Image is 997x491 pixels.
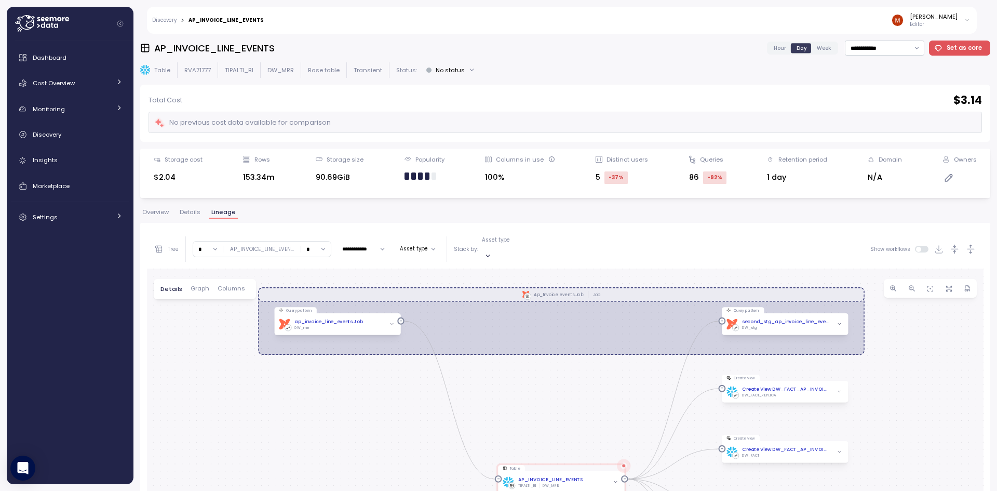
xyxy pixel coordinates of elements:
div: [PERSON_NAME] [910,12,958,21]
p: Transient [354,66,382,74]
a: Marketplace [11,176,129,196]
div: TIPALTI_BI [518,483,536,488]
button: Collapse navigation [114,20,127,28]
p: Table [154,66,170,74]
div: DW_MRR [543,483,560,488]
span: Show workflows [870,246,915,253]
div: Storage cost [165,155,203,164]
div: Open Intercom Messenger [10,456,35,481]
a: Cost Overview [11,73,129,94]
span: Graph [191,286,209,291]
p: Tree [168,246,179,253]
div: No previous cost data available for comparison [154,117,331,129]
span: Marketplace [33,182,70,190]
div: $2.04 [154,171,203,183]
p: Status: [396,66,417,74]
span: Columns [218,286,245,291]
div: Columns in use [496,155,555,164]
span: Week [817,44,831,52]
a: ap_invoice_line_events Job [294,318,363,325]
div: 86 [689,171,726,184]
div: AP_INVOICE_LINE_EVEN ... [230,246,294,253]
span: Set as core [947,41,982,55]
div: Ap_Invoice events Job [534,291,583,297]
div: DW_mrr [294,325,310,330]
span: Overview [142,209,169,215]
div: Storage size [327,155,363,164]
p: Editor [910,21,958,28]
span: Details [160,286,182,292]
div: DW_FACT_REPLICA [742,393,776,397]
p: RVA71777 [184,66,211,74]
span: Monitoring [33,105,65,113]
p: Total Cost [149,95,182,105]
div: Rows [254,155,270,164]
p: Query pattern [286,308,312,313]
button: No status [422,62,479,77]
div: 100% [485,171,555,183]
div: 153.34m [243,171,275,183]
p: Asset type [482,236,510,244]
a: Discovery [11,124,129,145]
span: Discovery [33,130,61,139]
span: Dashboard [33,54,66,62]
div: DW_FACT [742,453,759,458]
p: Job [593,291,600,297]
div: Popularity [415,155,444,164]
p: DW_MRR [267,66,294,74]
div: Domain [879,155,902,164]
a: Discovery [152,18,177,23]
a: Settings [11,207,129,228]
span: Lineage [211,209,236,215]
span: Details [180,209,200,215]
a: Insights [11,150,129,171]
div: -37 % [604,171,628,184]
img: ACg8ocL0-zmbQyez0zSjgCX_-BfuPFOPI1J3nd9iyrR1xhi0QhPWvQ=s96-c [892,15,903,25]
a: AP_INVOICE_LINE_EVENTS [518,476,583,483]
div: Queries [700,155,723,164]
div: DW_stg [742,325,757,330]
a: Monitoring [11,99,129,120]
a: Create View DW_FACT_AP_INVOICE_LINE_VW [742,446,831,453]
div: 1 day [767,171,827,183]
span: Insights [33,156,58,164]
a: Create View DW_FACT_AP_INVOICE_LINE_VW [742,386,831,393]
p: Stack by: [454,246,478,253]
div: > [181,17,184,24]
h3: AP_INVOICE_LINE_EVENTS [154,42,275,55]
span: Settings [33,213,58,221]
div: Distinct users [607,155,648,164]
p: Create view [734,376,755,380]
p: Base table [308,66,340,74]
button: Asset type [396,243,440,255]
div: Owners [954,155,977,164]
div: Retention period [778,155,827,164]
div: No status [436,66,465,74]
div: AP_INVOICE_LINE_EVENTS [188,18,264,23]
div: N/A [868,171,902,183]
p: Query pattern [734,308,759,313]
h2: $ 3.14 [953,93,982,108]
span: Cost Overview [33,79,75,87]
a: second_stg_ap_invoice_line_events Job [742,318,831,325]
p: TIPALTI_BI [225,66,253,74]
div: 5 [596,171,648,184]
span: Day [797,44,807,52]
button: Set as core [929,41,991,56]
p: Create view [734,436,755,441]
a: Dashboard [11,47,129,68]
div: 90.69GiB [316,171,363,183]
span: Hour [774,44,786,52]
p: Table [510,466,520,471]
div: -92 % [703,171,726,184]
